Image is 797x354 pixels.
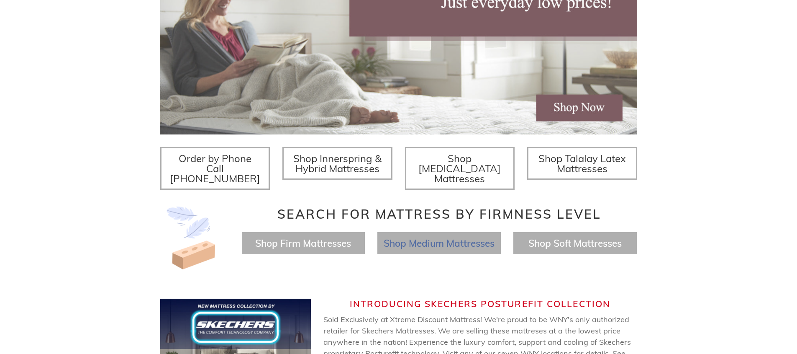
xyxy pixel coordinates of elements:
[538,152,626,175] span: Shop Talalay Latex Mattresses
[405,147,515,190] a: Shop [MEDICAL_DATA] Mattresses
[277,206,601,222] span: Search for Mattress by Firmness Level
[282,147,392,180] a: Shop Innerspring & Hybrid Mattresses
[527,147,637,180] a: Shop Talalay Latex Mattresses
[350,298,610,309] span: Introducing Skechers Posturefit Collection
[255,237,351,249] a: Shop Firm Mattresses
[170,152,260,185] span: Order by Phone Call [PHONE_NUMBER]
[293,152,382,175] span: Shop Innerspring & Hybrid Mattresses
[160,147,270,190] a: Order by Phone Call [PHONE_NUMBER]
[160,207,223,269] img: Image-of-brick- and-feather-representing-firm-and-soft-feel
[384,237,495,249] a: Shop Medium Mattresses
[418,152,501,185] span: Shop [MEDICAL_DATA] Mattresses
[528,237,622,249] a: Shop Soft Mattresses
